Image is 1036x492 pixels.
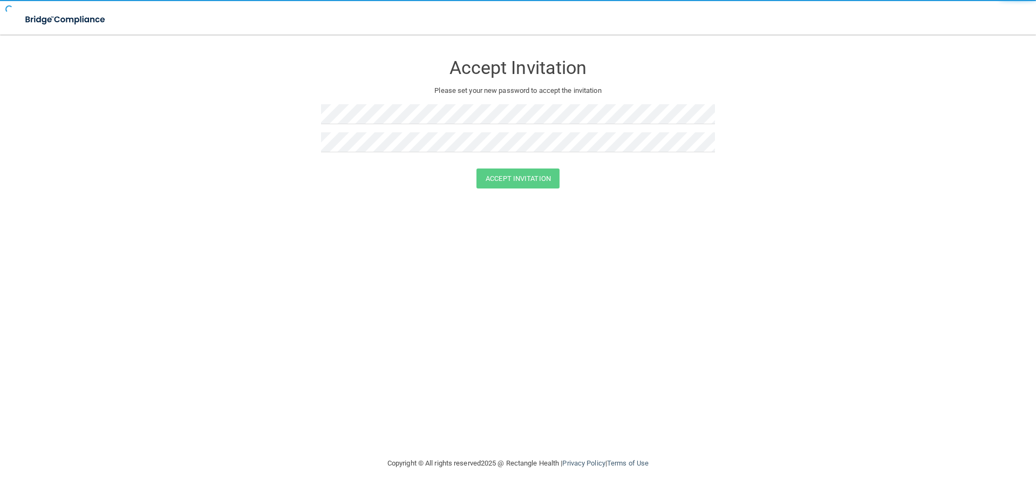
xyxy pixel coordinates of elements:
h3: Accept Invitation [321,58,715,78]
img: bridge_compliance_login_screen.278c3ca4.svg [16,9,115,31]
a: Terms of Use [607,459,649,467]
button: Accept Invitation [476,169,560,188]
div: Copyright © All rights reserved 2025 @ Rectangle Health | | [321,446,715,481]
p: Please set your new password to accept the invitation [329,84,707,97]
a: Privacy Policy [562,459,605,467]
